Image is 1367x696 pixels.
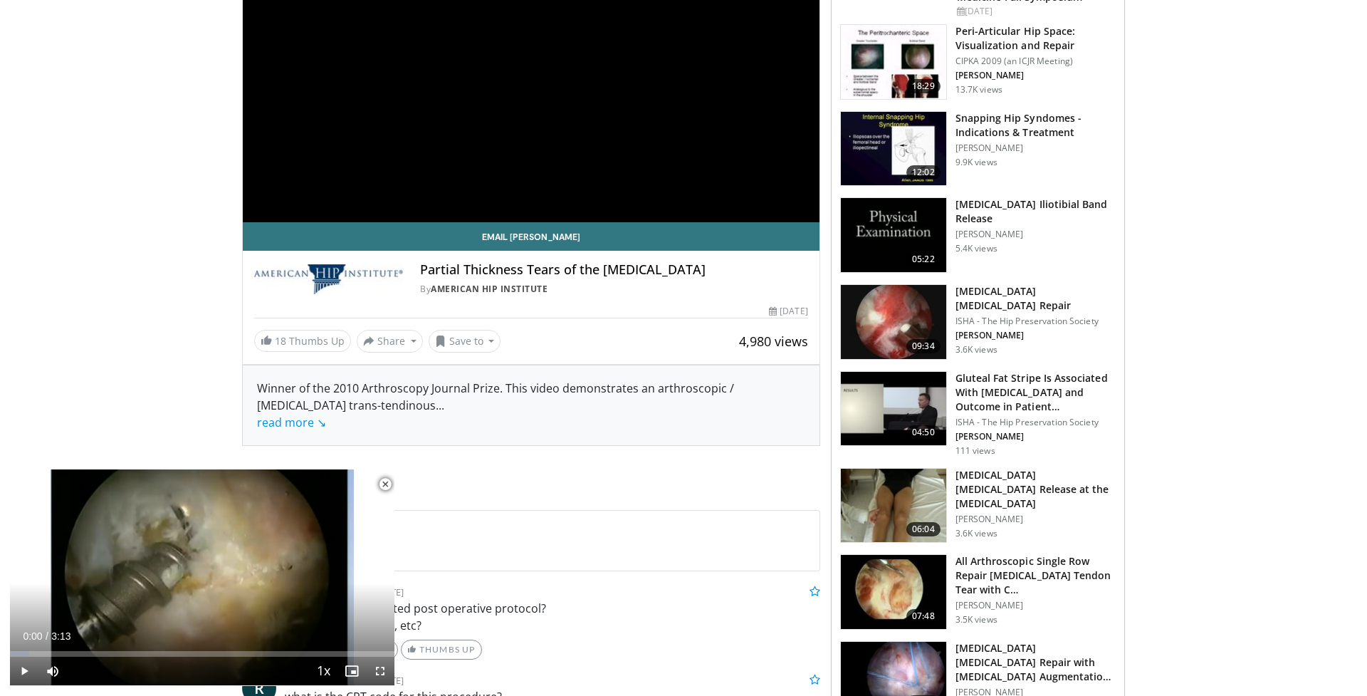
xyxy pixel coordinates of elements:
span: 3:13 [51,630,70,642]
span: 18 [275,334,286,348]
span: ... [257,398,444,430]
p: 13.7K views [955,84,1002,95]
a: 12:02 Snapping Hip Syndomes - Indications & Treatment [PERSON_NAME] 9.9K views [840,111,1116,187]
p: 9.9K views [955,157,997,168]
p: [PERSON_NAME] [955,229,1116,240]
a: Thumbs Up [401,640,481,660]
button: Play [10,657,38,685]
a: 06:04 [MEDICAL_DATA] [MEDICAL_DATA] Release at the [MEDICAL_DATA] [PERSON_NAME] 3.6K views [840,468,1116,544]
a: read more ↘ [257,415,326,430]
span: Comments 3 [242,480,820,499]
span: 09:34 [906,339,941,353]
p: ISHA - The Hip Preservation Society [955,316,1116,327]
h3: [MEDICAL_DATA] [MEDICAL_DATA] Release at the [MEDICAL_DATA] [955,468,1116,511]
p: [PERSON_NAME] [955,330,1116,341]
a: 07:48 All Arthroscopic Single Row Repair [MEDICAL_DATA] Tendon Tear with C… [PERSON_NAME] 3.5K views [840,554,1116,630]
img: 5020b02f-df81-4f5f-ac1b-56d9e3d8533d.150x105_q85_crop-smart_upscale.jpg [841,285,946,359]
img: 410397_3.png.150x105_q85_crop-smart_upscale.jpg [841,112,946,186]
button: Enable picture-in-picture mode [337,657,366,685]
h3: [MEDICAL_DATA] Iliotibial Band Release [955,197,1116,226]
small: [DATE] [376,674,404,687]
p: 3.6K views [955,528,997,539]
p: 3.5K views [955,614,997,625]
img: 38372_0000_3.png.150x105_q85_crop-smart_upscale.jpg [841,198,946,272]
img: 9dfe4998-58bd-402a-8cd2-c86d7496afdb.150x105_q85_crop-smart_upscale.jpg [841,372,946,446]
h4: Partial Thickness Tears of the [MEDICAL_DATA] [420,262,807,278]
a: 05:22 [MEDICAL_DATA] Iliotibial Band Release [PERSON_NAME] 5.4K views [840,197,1116,273]
div: Progress Bar [10,651,394,657]
a: Email [PERSON_NAME] [243,222,819,251]
div: [DATE] [769,305,807,318]
img: American Hip Institute [254,262,403,296]
p: [PERSON_NAME] [955,142,1116,154]
button: Save to [429,330,501,353]
div: [DATE] [957,5,1113,18]
p: 111 views [955,445,995,457]
span: 05:22 [906,252,941,266]
button: Share [357,330,423,353]
span: 0:00 [23,630,42,642]
h3: Snapping Hip Syndomes - Indications & Treatment [955,111,1116,140]
p: ISHA - The Hip Preservation Society [955,417,1116,428]
h3: All Arthroscopic Single Row Repair [MEDICAL_DATA] Tendon Tear with C… [955,554,1116,597]
p: 5.4K views [955,243,997,254]
p: 3.6K views [955,344,997,355]
img: 1b4450a3-0eb5-435b-9192-143202168984.150x105_q85_crop-smart_upscale.jpg [841,555,946,629]
span: 07:48 [906,609,941,623]
h3: [MEDICAL_DATA] [MEDICAL_DATA] Repair [955,284,1116,313]
button: Mute [38,657,67,685]
button: Close [371,469,399,499]
a: 18:29 Peri-Articular Hip Space: Visualization and Repair CIPKA 2009 (an ICJR Meeting) [PERSON_NAM... [840,24,1116,100]
a: [PERSON_NAME] [285,672,373,687]
a: 09:34 [MEDICAL_DATA] [MEDICAL_DATA] Repair ISHA - The Hip Preservation Society [PERSON_NAME] 3.6K... [840,284,1116,360]
span: 06:04 [906,522,941,536]
a: American Hip Institute [431,283,548,295]
p: [PERSON_NAME] [955,431,1116,442]
div: By [420,283,807,296]
p: CIPKA 2009 (an ICJR Meeting) [955,56,1116,67]
a: 04:50 Gluteal Fat Stripe Is Associated With [MEDICAL_DATA] and Outcome in Patient… ISHA - The Hip... [840,371,1116,457]
img: NAPA_PTSD_2009_100008850_2.jpg.150x105_q85_crop-smart_upscale.jpg [841,25,946,99]
button: Playback Rate [309,657,337,685]
button: Fullscreen [366,657,394,685]
span: 18:29 [906,79,941,93]
video-js: Video Player [10,469,394,686]
h3: [MEDICAL_DATA] [MEDICAL_DATA] Repair with [MEDICAL_DATA] Augmentation Using A… [955,641,1116,684]
h3: Peri-Articular Hip Space: Visualization and Repair [955,24,1116,53]
span: / [46,630,48,642]
p: What is your suggested post operative protocol? Hip abduction brace, etc? [285,600,820,634]
div: Winner of the 2010 Arthroscopy Journal Prize. This video demonstrates an arthroscopic / [MEDICAL_... [257,380,805,431]
p: [PERSON_NAME] [955,600,1116,611]
p: [PERSON_NAME] [955,70,1116,81]
p: [PERSON_NAME] [955,514,1116,525]
span: 4,980 views [739,333,808,350]
h3: Gluteal Fat Stripe Is Associated With [MEDICAL_DATA] and Outcome in Patient… [955,371,1116,414]
img: 38374_0000_3.png.150x105_q85_crop-smart_upscale.jpg [841,469,946,543]
span: 12:02 [906,165,941,180]
a: 18 Thumbs Up [254,330,351,352]
span: 04:50 [906,425,941,440]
